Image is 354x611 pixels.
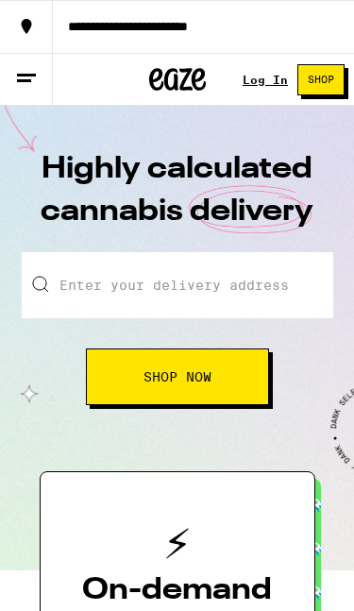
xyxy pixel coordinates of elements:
[143,370,211,383] span: Shop Now
[36,148,319,252] h1: Highly calculated cannabis delivery
[297,64,345,95] button: Shop
[288,64,354,95] a: Shop
[86,348,269,405] button: Shop Now
[22,252,333,318] input: Enter your delivery address
[243,74,288,86] a: Log In
[308,75,334,85] span: Shop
